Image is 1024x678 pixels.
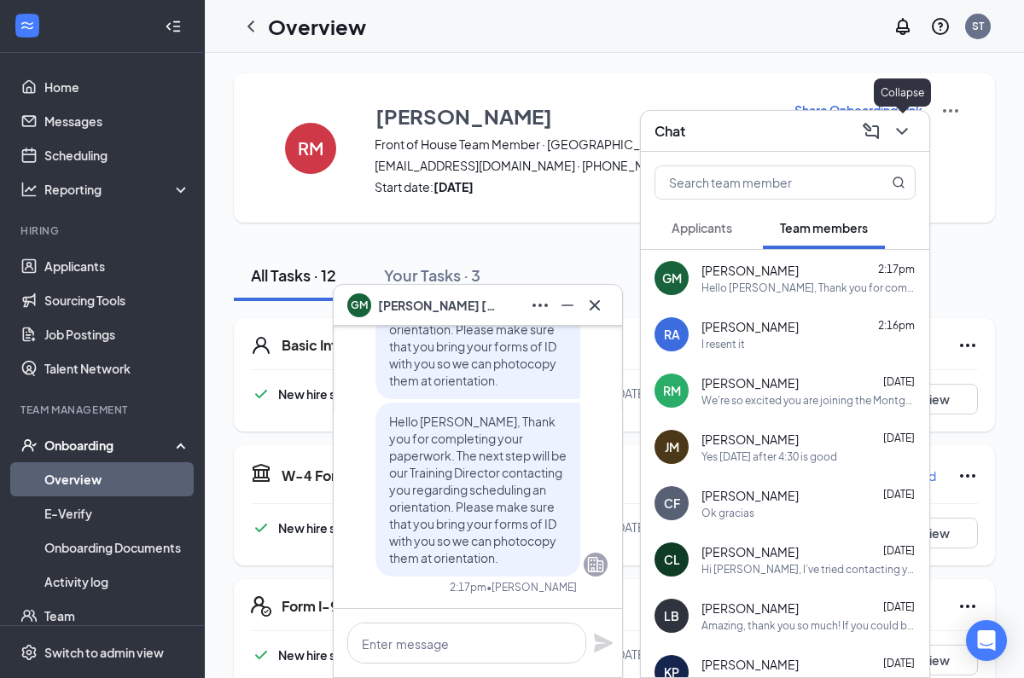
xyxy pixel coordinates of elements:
div: Team Management [20,403,187,417]
svg: Ellipses [530,295,550,316]
h5: Form I-9 (without E-Verify) [282,597,462,616]
div: Hi [PERSON_NAME], I’ve tried contacting you via text using the number on your application! Are yo... [701,562,916,577]
h4: RM [298,142,323,154]
img: More Actions [940,101,961,121]
a: Applicants [44,249,190,283]
a: Talent Network [44,351,190,385]
span: [DATE] [883,544,915,557]
svg: Notifications [893,16,913,37]
svg: Analysis [20,181,38,198]
span: [DATE] [883,432,915,444]
svg: Checkmark [251,384,271,404]
button: ComposeMessage [858,118,885,145]
a: Sourcing Tools [44,283,190,317]
svg: Minimize [557,295,578,316]
svg: ComposeMessage [861,121,881,142]
span: New hire submission [278,520,393,536]
button: View [893,518,978,548]
div: RM [663,382,681,399]
h1: Overview [268,12,366,41]
p: Share Onboarding Link [794,101,922,119]
svg: FormI9EVerifyIcon [251,596,271,617]
svg: Collapse [165,18,182,35]
svg: QuestionInfo [930,16,951,37]
a: E-Verify [44,496,190,530]
div: Switch to admin view [44,644,164,661]
span: 2:17pm [878,263,915,275]
svg: Ellipses [957,596,978,617]
span: [PERSON_NAME] [PERSON_NAME] [378,296,497,315]
svg: User [251,335,271,356]
button: Minimize [554,292,581,319]
span: [DATE] [883,600,915,613]
div: RA [664,326,680,343]
span: [PERSON_NAME] [701,600,799,617]
span: [PERSON_NAME] [701,487,799,504]
div: 2:17pm [450,580,486,594]
svg: Cross [585,295,605,316]
span: Team members [780,220,868,235]
div: Onboarding [44,437,176,454]
span: Front of House Team Member · [GEOGRAPHIC_DATA] [375,136,772,153]
a: Messages [44,104,190,138]
div: Hello [PERSON_NAME], Thank you for completing your paperwork. The next step will be our Training ... [701,281,916,295]
div: GM [662,269,682,287]
svg: MagnifyingGlass [892,176,905,189]
span: [PERSON_NAME] [701,262,799,279]
span: [PERSON_NAME] [701,318,799,335]
a: Team [44,599,190,633]
span: [PERSON_NAME] [701,431,799,448]
div: We're so excited you are joining the Montgomeryville [DEMOGRAPHIC_DATA]-fil-Ateam ! Do you know a... [701,393,916,408]
span: New hire submission [278,386,393,402]
div: Yes [DATE] after 4:30 is good [701,449,837,464]
div: ST [972,19,984,33]
a: Scheduling [44,138,190,172]
button: ChevronDown [888,118,916,145]
a: Onboarding Documents [44,530,190,565]
div: CF [664,495,680,512]
svg: TaxGovernmentIcon [251,462,271,483]
span: Hello [PERSON_NAME], Thank you for completing your paperwork. The next step will be our Training ... [389,414,567,565]
div: CL [664,551,680,568]
span: [DATE] [883,657,915,669]
div: JM [665,438,679,455]
a: Job Postings [44,317,190,351]
button: RM [268,101,353,195]
button: Cross [581,292,608,319]
a: Overview [44,462,190,496]
svg: Ellipses [957,466,978,486]
h5: Basic Information [282,336,397,355]
h3: Chat [655,122,685,141]
svg: WorkstreamLogo [19,17,36,34]
div: All Tasks · 12 [251,264,336,286]
span: Applicants [672,220,732,235]
span: [EMAIL_ADDRESS][DOMAIN_NAME] · [PHONE_NUMBER] [375,157,772,174]
a: Home [44,70,190,104]
span: New hire submission [278,647,393,663]
div: Ok gracias [701,506,754,520]
button: View [893,645,978,675]
svg: Checkmark [251,518,271,538]
span: [DATE] [883,488,915,501]
span: [DATE] [883,375,915,388]
button: Share Onboarding Link [794,101,923,119]
svg: ChevronLeft [241,16,261,37]
svg: Plane [593,633,614,653]
span: [PERSON_NAME] [701,543,799,560]
h3: [PERSON_NAME] [375,101,552,130]
div: Your Tasks · 3 [384,264,480,286]
svg: Company [585,554,606,575]
div: Hiring [20,223,187,238]
div: Reporting [44,181,191,198]
button: [PERSON_NAME] [375,101,772,131]
span: • [PERSON_NAME] [486,580,577,594]
input: Search team member [655,166,858,199]
div: LB [664,607,679,624]
button: Ellipses [527,292,554,319]
div: Open Intercom Messenger [966,620,1007,661]
div: Amazing, thank you so much! If you could bring in your paperwork for your I-9 [DATE] or [DATE] th... [701,618,916,633]
svg: Settings [20,644,38,661]
span: Start date: [375,178,772,195]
